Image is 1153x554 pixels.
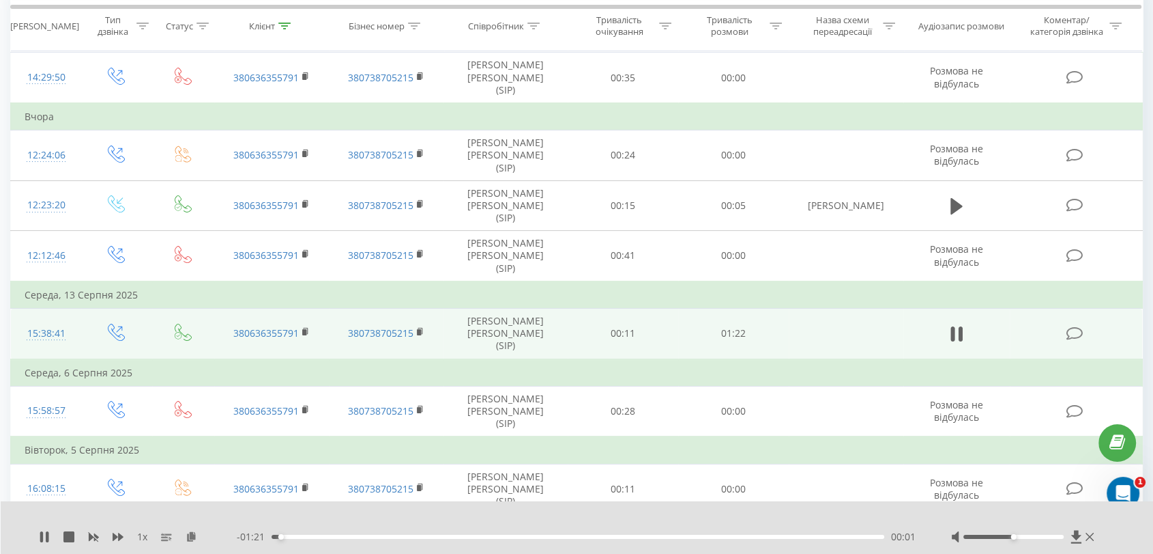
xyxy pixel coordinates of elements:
a: 380738705215 [348,71,413,84]
td: Середа, 13 Серпня 2025 [11,281,1143,309]
td: [PERSON_NAME] [789,180,903,231]
a: 380636355791 [233,404,299,417]
td: 00:11 [568,309,678,359]
span: - 01:21 [237,530,272,544]
a: 380636355791 [233,71,299,84]
span: Розмова не відбулась [930,398,983,424]
div: 12:12:46 [25,243,68,269]
div: Тип дзвінка [93,14,133,38]
div: 12:23:20 [25,192,68,219]
div: 14:29:50 [25,64,68,91]
td: 00:41 [568,231,678,281]
a: 380636355791 [233,199,299,212]
div: Тривалість очікування [583,14,656,38]
span: Розмова не відбулась [930,64,983,89]
div: Клієнт [249,20,275,31]
td: [PERSON_NAME] [PERSON_NAME] (SIP) [443,231,567,281]
a: 380636355791 [233,148,299,161]
td: 00:24 [568,130,678,181]
td: 00:00 [678,386,789,437]
td: 00:00 [678,464,789,514]
div: 15:38:41 [25,320,68,347]
td: 00:28 [568,386,678,437]
div: Коментар/категорія дзвінка [1026,14,1106,38]
div: 15:58:57 [25,398,68,424]
div: Співробітник [468,20,524,31]
td: [PERSON_NAME] [PERSON_NAME] (SIP) [443,464,567,514]
div: Статус [166,20,193,31]
div: 12:24:06 [25,142,68,169]
td: Вівторок, 5 Серпня 2025 [11,437,1143,464]
div: Тривалість розмови [693,14,766,38]
span: Розмова не відбулась [930,476,983,501]
div: [PERSON_NAME] [10,20,79,31]
a: 380738705215 [348,404,413,417]
div: 16:08:15 [25,475,68,502]
td: 00:15 [568,180,678,231]
a: 380636355791 [233,327,299,340]
span: 1 x [137,530,147,544]
td: 00:35 [568,53,678,103]
td: [PERSON_NAME] [PERSON_NAME] (SIP) [443,386,567,437]
a: 380738705215 [348,148,413,161]
td: [PERSON_NAME] [PERSON_NAME] (SIP) [443,180,567,231]
a: 380738705215 [348,327,413,340]
div: Accessibility label [1010,534,1016,540]
a: 380636355791 [233,249,299,262]
td: 00:00 [678,231,789,281]
span: 00:01 [891,530,916,544]
a: 380738705215 [348,199,413,212]
span: Розмова не відбулась [930,243,983,268]
span: 1 [1135,477,1145,488]
td: Вчора [11,103,1143,130]
a: 380636355791 [233,482,299,495]
span: Розмова не відбулась [930,142,983,167]
td: 00:11 [568,464,678,514]
div: Бізнес номер [349,20,405,31]
td: 00:05 [678,180,789,231]
td: 00:00 [678,130,789,181]
div: Назва схеми переадресації [806,14,879,38]
div: Аудіозапис розмови [918,20,1004,31]
td: [PERSON_NAME] [PERSON_NAME] (SIP) [443,130,567,181]
div: Accessibility label [278,534,284,540]
a: 380738705215 [348,249,413,262]
td: 01:22 [678,309,789,359]
td: [PERSON_NAME] [PERSON_NAME] (SIP) [443,53,567,103]
a: 380738705215 [348,482,413,495]
td: Середа, 6 Серпня 2025 [11,359,1143,387]
td: 00:00 [678,53,789,103]
iframe: Intercom live chat [1107,477,1139,510]
td: [PERSON_NAME] [PERSON_NAME] (SIP) [443,309,567,359]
